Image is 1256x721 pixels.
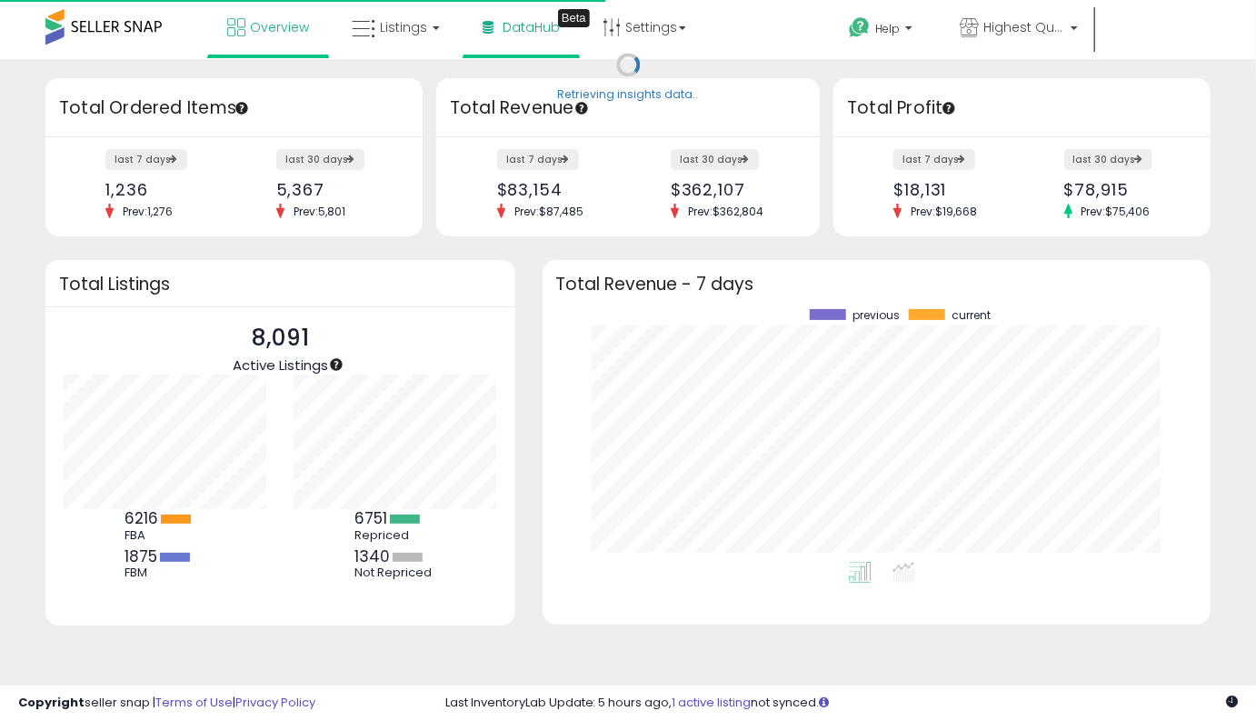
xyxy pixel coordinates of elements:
[952,309,991,322] span: current
[233,355,328,375] span: Active Listings
[834,3,931,59] a: Help
[573,100,590,116] div: Tooltip anchor
[847,95,1197,121] h3: Total Profit
[941,100,957,116] div: Tooltip anchor
[983,18,1065,36] span: Highest Quality Products
[276,180,391,199] div: 5,367
[852,309,900,322] span: previous
[848,16,871,39] i: Get Help
[893,149,975,170] label: last 7 days
[250,18,309,36] span: Overview
[671,149,759,170] label: last 30 days
[893,180,1008,199] div: $18,131
[354,507,387,529] b: 6751
[671,180,788,199] div: $362,107
[59,95,409,121] h3: Total Ordered Items
[1072,204,1160,219] span: Prev: $75,406
[902,204,986,219] span: Prev: $19,668
[155,694,233,711] a: Terms of Use
[450,95,806,121] h3: Total Revenue
[558,9,590,27] div: Tooltip anchor
[354,528,436,543] div: Repriced
[276,149,364,170] label: last 30 days
[497,180,614,199] div: $83,154
[380,18,427,36] span: Listings
[354,566,436,580] div: Not Repriced
[125,546,157,567] b: 1875
[673,694,752,711] a: 1 active listing
[505,204,593,219] span: Prev: $87,485
[233,321,328,355] p: 8,091
[18,694,85,711] strong: Copyright
[503,18,560,36] span: DataHub
[354,546,390,567] b: 1340
[679,204,773,219] span: Prev: $362,804
[59,277,502,291] h3: Total Listings
[114,204,182,219] span: Prev: 1,276
[105,180,220,199] div: 1,236
[284,204,354,219] span: Prev: 5,801
[105,149,187,170] label: last 7 days
[875,21,900,36] span: Help
[125,566,206,580] div: FBM
[328,356,344,373] div: Tooltip anchor
[18,695,315,712] div: seller snap | |
[125,528,206,543] div: FBA
[556,277,1197,291] h3: Total Revenue - 7 days
[1064,180,1179,199] div: $78,915
[558,87,699,104] div: Retrieving insights data..
[820,696,830,708] i: Click here to read more about un-synced listings.
[234,100,250,116] div: Tooltip anchor
[445,695,1238,712] div: Last InventoryLab Update: 5 hours ago, not synced.
[1064,149,1152,170] label: last 30 days
[497,149,579,170] label: last 7 days
[235,694,315,711] a: Privacy Policy
[125,507,158,529] b: 6216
